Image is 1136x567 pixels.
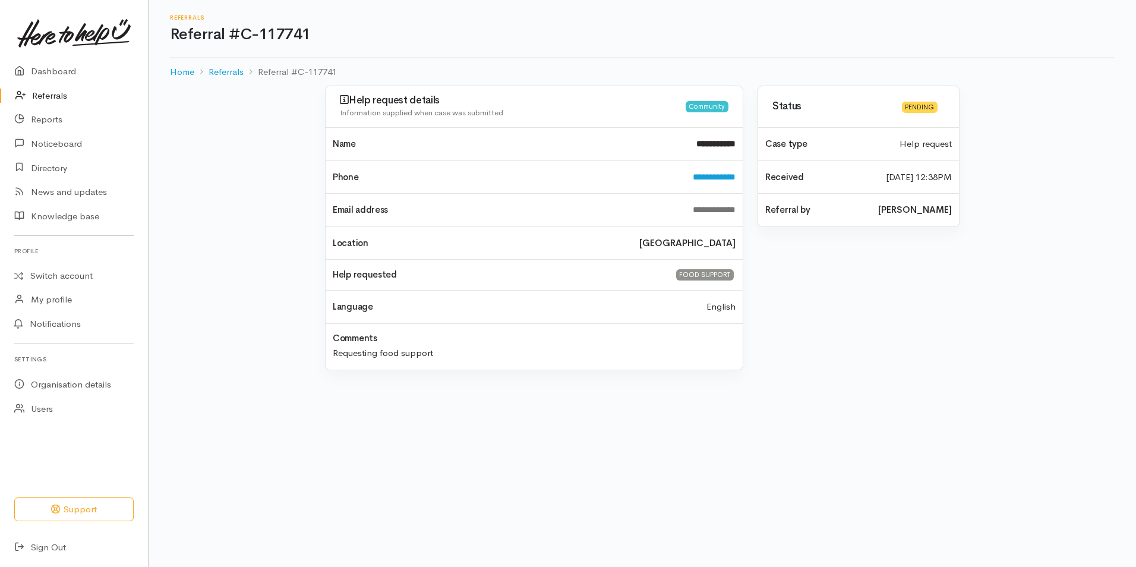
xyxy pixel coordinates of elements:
[14,243,134,259] h6: Profile
[333,302,373,312] h4: Language
[699,300,743,314] div: English
[170,14,1115,21] h6: Referrals
[765,172,872,182] h4: Received
[209,65,244,79] a: Referrals
[170,26,1115,43] h1: Referral #C-117741
[878,203,952,217] b: [PERSON_NAME]
[14,497,134,522] button: Support
[14,351,134,367] h6: Settings
[333,270,660,280] h4: Help requested
[765,205,864,215] h4: Referral by
[886,171,952,184] time: [DATE] 12:38PM
[765,139,885,149] h4: Case type
[676,269,734,281] div: FOOD SUPPORT
[772,101,895,112] h3: Status
[333,333,377,344] h4: Comments
[340,108,503,118] span: Information supplied when case was submitted
[170,65,194,79] a: Home
[340,94,686,106] h3: Help request details
[686,101,728,112] div: Community
[333,139,682,149] h4: Name
[244,65,337,79] li: Referral #C-117741
[892,137,959,151] div: Help request
[170,58,1115,86] nav: breadcrumb
[326,343,743,360] div: Requesting food support
[333,238,625,248] h4: Location
[639,237,736,250] b: [GEOGRAPHIC_DATA]
[333,205,679,215] h4: Email address
[902,102,938,113] div: Pending
[333,172,679,182] h4: Phone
